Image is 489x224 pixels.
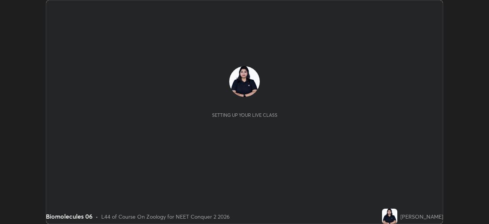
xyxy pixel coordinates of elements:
[382,209,397,224] img: 34b1a84fc98c431cacd8836922283a2e.jpg
[96,213,98,221] div: •
[400,213,443,221] div: [PERSON_NAME]
[46,212,92,221] div: Biomolecules 06
[229,66,260,97] img: 34b1a84fc98c431cacd8836922283a2e.jpg
[212,112,277,118] div: Setting up your live class
[101,213,230,221] div: L44 of Course On Zoology for NEET Conquer 2 2026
